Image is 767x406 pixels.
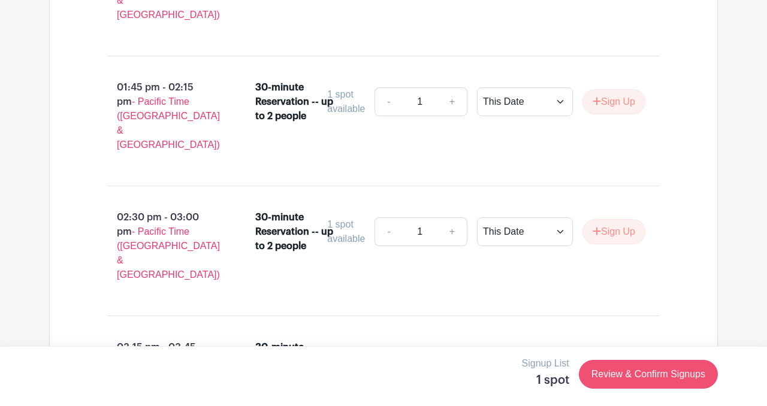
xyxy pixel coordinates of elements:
div: 30-minute Reservation -- up to 2 people [255,80,339,123]
p: 01:45 pm - 02:15 pm [88,75,236,157]
div: 30-minute Reservation -- up to 2 people [255,340,339,383]
a: + [437,217,467,246]
h5: 1 spot [522,373,569,387]
span: - Pacific Time ([GEOGRAPHIC_DATA] & [GEOGRAPHIC_DATA]) [117,226,220,280]
button: Sign Up [582,219,645,244]
a: Review & Confirm Signups [579,360,718,389]
a: + [437,87,467,116]
a: - [375,87,402,116]
span: - Pacific Time ([GEOGRAPHIC_DATA] & [GEOGRAPHIC_DATA]) [117,96,220,150]
p: Signup List [522,356,569,371]
p: 02:30 pm - 03:00 pm [88,205,236,287]
button: Sign Up [582,89,645,114]
div: 1 spot available [327,217,365,246]
div: 30-minute Reservation -- up to 2 people [255,210,339,253]
a: - [375,217,402,246]
div: 1 spot available [327,87,365,116]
